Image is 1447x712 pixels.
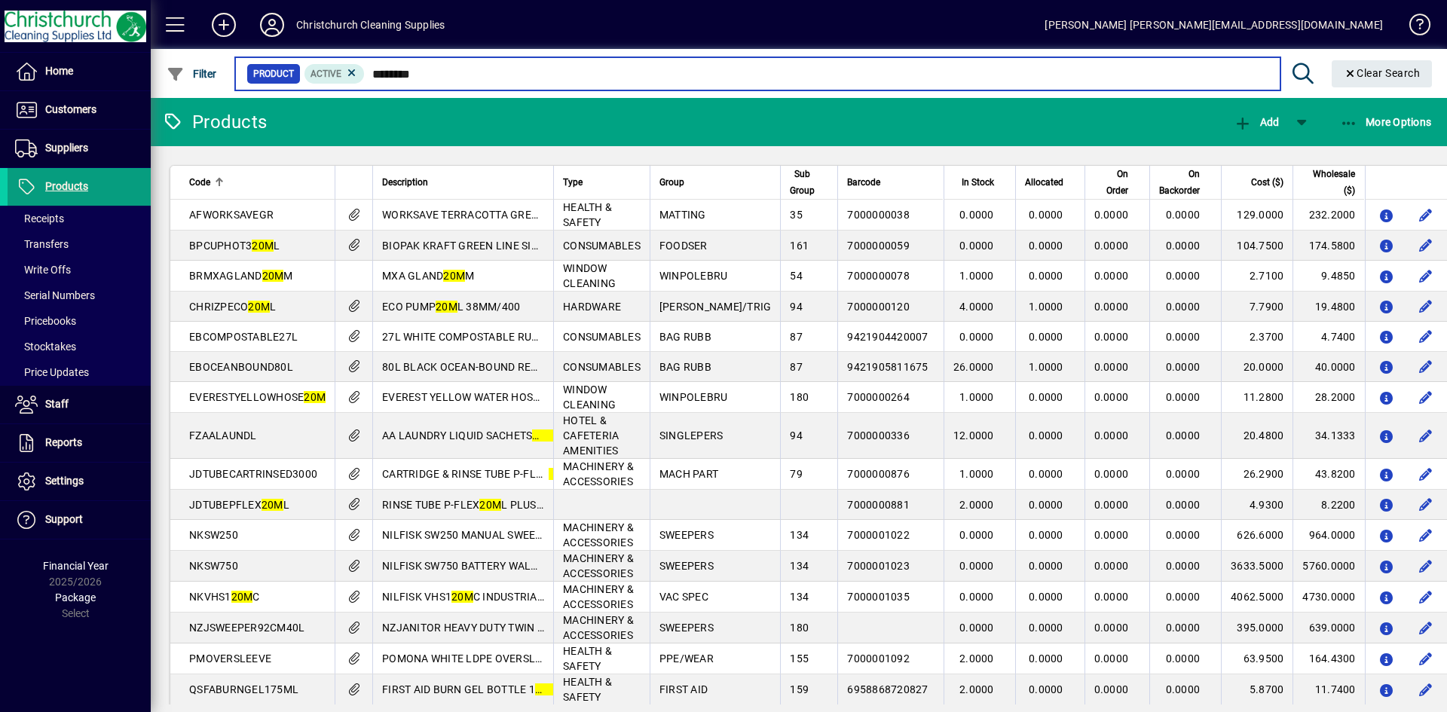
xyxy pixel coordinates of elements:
span: Write Offs [15,264,71,276]
span: BIOPAK KRAFT GREEN LINE SINGLE WALL HOT CUPS 3 L/10Z 1000S [382,240,737,252]
td: 395.0000 [1221,613,1293,643]
span: CONSUMABLES [563,361,641,373]
span: 134 [790,529,809,541]
span: 0.0000 [1029,331,1063,343]
span: NILFISK SW250 MANUAL SWEEPER 9 M 38L [382,529,616,541]
span: JDTUBECARTRINSED3000 [189,468,317,480]
span: 1.0000 [1029,301,1063,313]
span: SINGLEPERS [659,429,723,442]
td: 20.0000 [1221,352,1293,382]
em: 20M [252,240,274,252]
td: 11.2800 [1221,382,1293,413]
span: 0.0000 [1094,270,1129,282]
span: Clear Search [1344,67,1421,79]
span: 0.0000 [1029,270,1063,282]
td: 34.1333 [1293,413,1364,459]
span: 7000001023 [847,560,910,572]
span: 35 [790,209,803,221]
span: VAC SPEC [659,591,708,603]
td: 11.7400 [1293,674,1364,705]
em: 20M [262,499,283,511]
span: MACHINERY & ACCESSORIES [563,583,634,610]
a: Write Offs [8,257,151,283]
a: Knowledge Base [1398,3,1428,52]
span: 0.0000 [1029,240,1063,252]
span: 2.0000 [959,499,994,511]
button: Edit [1414,264,1438,288]
span: 7000000876 [847,468,910,480]
span: Price Updates [15,366,89,378]
span: 7000000264 [847,391,910,403]
button: Edit [1414,554,1438,578]
td: 20.4800 [1221,413,1293,459]
span: Stocktakes [15,341,76,353]
td: 129.0000 [1221,200,1293,231]
span: Staff [45,398,69,410]
span: AA LAUNDRY LIQUID SACHETS L 125S [382,429,588,442]
button: Clear [1332,60,1433,87]
span: 27L WHITE COMPOSTABLE RUBBISH BAGS ROLL 20S - 500MM X 585MM X U [382,331,776,343]
span: 0.0000 [1094,361,1129,373]
span: Transfers [15,238,69,250]
span: 155 [790,652,809,665]
span: BPCUPHOT3 L [189,240,280,252]
em: 20M [535,683,557,695]
span: Active [311,69,341,79]
span: 0.0000 [959,560,994,572]
span: Serial Numbers [15,289,95,301]
span: MACHINERY & ACCESSORIES [563,521,634,549]
span: Sub Group [790,166,815,199]
span: 0.0000 [1094,240,1129,252]
span: 6958868720827 [847,683,928,695]
span: WORKSAVE TERRACOTTA GREASE RESISTANT RUBBER MAT 13MM X 890MM X 15 M [382,209,813,221]
span: 0.0000 [959,591,994,603]
span: MACHINERY & ACCESSORIES [563,614,634,641]
td: 174.5800 [1293,231,1364,261]
a: Price Updates [8,359,151,385]
span: 134 [790,591,809,603]
td: 964.0000 [1293,520,1364,551]
span: FIRST AID [659,683,708,695]
span: 2.0000 [959,683,994,695]
span: BAG RUBB [659,361,711,373]
span: 0.0000 [1029,499,1063,511]
span: HARDWARE [563,301,621,313]
span: 80L BLACK OCEAN-BOUND RECYCLED RUBBISH BAGS BOX 100S - 780MM X 10 M X 30MU [382,361,840,373]
td: 40.0000 [1293,352,1364,382]
button: Edit [1414,355,1438,379]
span: 0.0000 [959,331,994,343]
span: NILFISK VHS1 C INDUSTRIAL M CLASS VACUUM CLEANER 37L [382,591,707,603]
span: 0.0000 [1029,209,1063,221]
span: 0.0000 [1094,683,1129,695]
span: EVEREST YELLOW WATER HOSE 8MM(OD) X 5MM(ID) [382,391,665,403]
span: 0.0000 [959,622,994,634]
span: PPE/WEAR [659,652,714,665]
span: Settings [45,475,84,487]
em: 20M [451,591,473,603]
span: Barcode [847,174,880,191]
span: WINDOW CLEANING [563,384,616,411]
td: 232.2000 [1293,200,1364,231]
span: 0.0000 [959,209,994,221]
em: 20M [479,499,501,511]
span: MACHINERY & ACCESSORIES [563,460,634,487]
em: 20M [231,591,253,603]
span: MACH PART [659,468,718,480]
span: CONSUMABLES [563,240,641,252]
span: 0.0000 [1094,391,1129,403]
span: 0.0000 [959,240,994,252]
span: ECO PUMP L 38MM/400 [382,301,520,313]
td: 43.8200 [1293,459,1364,490]
td: 3633.5000 [1221,551,1293,582]
span: Description [382,174,428,191]
span: 79 [790,468,803,480]
a: Suppliers [8,130,151,167]
span: 0.0000 [1029,622,1063,634]
span: 0.0000 [1166,270,1201,282]
td: 639.0000 [1293,613,1364,643]
button: Add [1230,108,1283,136]
span: AFWORKSAVEGR [189,209,274,221]
span: 134 [790,560,809,572]
button: Edit [1414,646,1438,671]
span: 0.0000 [1166,499,1201,511]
